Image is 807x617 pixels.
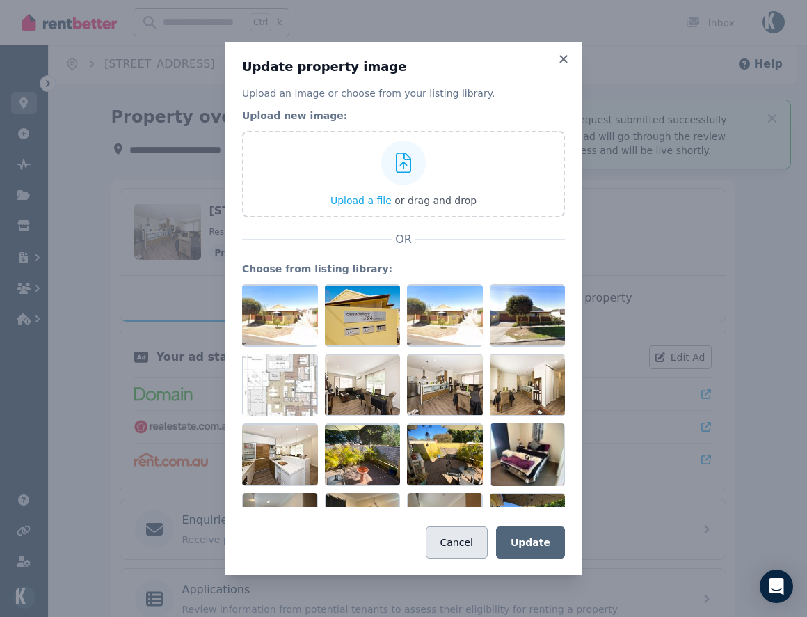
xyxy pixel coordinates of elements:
legend: Choose from listing library: [242,262,565,276]
span: OR [392,231,415,248]
span: or drag and drop [394,195,477,206]
h3: Update property image [242,58,565,75]
button: Upload a file or drag and drop [330,194,477,208]
button: Cancel [426,526,488,559]
span: Upload a file [330,195,392,206]
p: Upload an image or choose from your listing library. [242,86,565,100]
legend: Upload new image: [242,109,565,123]
button: Update [496,526,565,559]
div: Open Intercom Messenger [760,570,793,603]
